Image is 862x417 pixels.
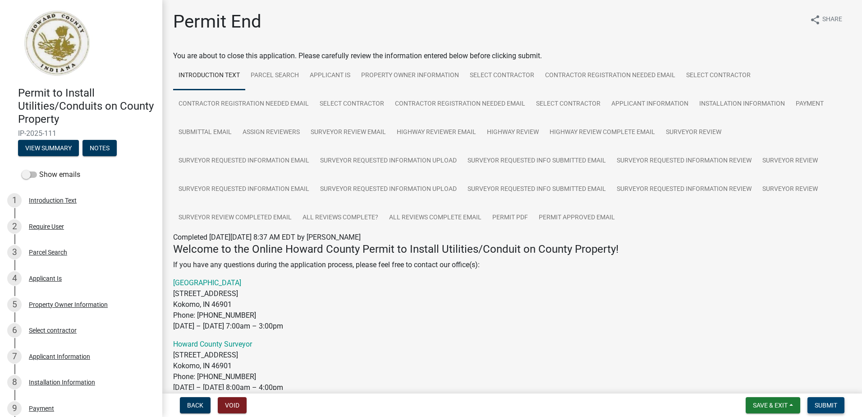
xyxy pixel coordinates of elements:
span: IP-2025-111 [18,129,144,138]
h1: Permit End [173,11,261,32]
a: Select contractor [531,90,606,119]
a: [GEOGRAPHIC_DATA] [173,278,241,287]
span: Completed [DATE][DATE] 8:37 AM EDT by [PERSON_NAME] [173,233,361,241]
div: 1 [7,193,22,208]
a: All Reviews Complete? [297,204,384,232]
button: Submit [807,397,844,413]
a: Surveyor Requested Info SUBMITTED Email [462,175,611,204]
button: Notes [83,140,117,156]
a: Select contractor [314,90,390,119]
img: Howard County, Indiana [18,9,95,77]
button: View Summary [18,140,79,156]
a: Contractor Registration Needed Email [173,90,314,119]
div: 7 [7,349,22,364]
wm-modal-confirm: Notes [83,145,117,153]
a: Surveyor REQUESTED Information Email [173,175,315,204]
a: Surveyor Review [660,118,727,147]
a: Surveyor Review [757,175,823,204]
div: 3 [7,245,22,259]
button: Back [180,397,211,413]
div: Parcel Search [29,249,67,255]
a: Highway Reviewer Email [391,118,481,147]
a: Applicant Is [304,61,356,90]
div: 9 [7,401,22,416]
a: Payment [790,90,829,119]
a: Surveyor Requested Info SUBMITTED Email [462,147,611,176]
a: Contractor Registration Needed Email [540,61,681,90]
p: If you have any questions during the application process, please feel free to contact our office(s): [173,259,851,270]
a: Permit Approved Email [533,204,620,232]
button: Void [218,397,247,413]
a: Contractor Registration Needed Email [390,90,531,119]
span: Back [187,402,203,409]
span: Share [822,14,842,25]
div: Introduction Text [29,197,77,204]
div: Applicant Is [29,275,62,282]
label: Show emails [22,169,80,180]
div: 6 [7,323,22,338]
div: Select contractor [29,327,77,334]
h4: Welcome to the Online Howard County Permit to Install Utilities/Conduit on County Property! [173,243,851,256]
a: Surveyor Requested Information UPLOAD [315,175,462,204]
div: Installation Information [29,379,95,385]
a: Surveyor Requested Information UPLOAD [315,147,462,176]
a: Surveyor Requested Information REVIEW [611,175,757,204]
a: Highway Review Complete Email [544,118,660,147]
a: Submittal Email [173,118,237,147]
span: Submit [815,402,837,409]
a: Surveyor Review Email [305,118,391,147]
a: Howard County Surveyor [173,340,252,348]
p: [STREET_ADDRESS] Kokomo, IN 46901 Phone: [PHONE_NUMBER] [DATE] – [DATE] 8:00am – 4:00pm [173,339,851,393]
div: 4 [7,271,22,286]
p: [STREET_ADDRESS] Kokomo, IN 46901 Phone: [PHONE_NUMBER] [DATE] – [DATE] 7:00am – 3:00pm [173,278,851,332]
a: Surveyor Review Completed Email [173,204,297,232]
div: Require User [29,223,64,230]
a: Installation Information [694,90,790,119]
button: Save & Exit [746,397,800,413]
div: 2 [7,219,22,234]
a: Assign Reviewers [237,118,305,147]
a: Select contractor [681,61,756,90]
a: All Reviews Complete Email [384,204,487,232]
a: Permit PDF [487,204,533,232]
a: Select contractor [464,61,540,90]
span: Save & Exit [753,402,788,409]
h4: Permit to Install Utilities/Conduits on County Property [18,87,155,125]
div: 5 [7,297,22,312]
div: Payment [29,405,54,412]
i: share [810,14,821,25]
a: Parcel Search [245,61,304,90]
button: shareShare [802,11,849,28]
a: Surveyor Review [757,147,823,176]
div: 8 [7,375,22,389]
a: Surveyor Requested Information REVIEW [611,147,757,176]
a: Property Owner Information [356,61,464,90]
div: Applicant Information [29,353,90,360]
a: Applicant Information [606,90,694,119]
a: Highway Review [481,118,544,147]
div: Property Owner Information [29,301,108,308]
a: Surveyor REQUESTED Information Email [173,147,315,176]
a: Introduction Text [173,61,245,90]
wm-modal-confirm: Summary [18,145,79,153]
